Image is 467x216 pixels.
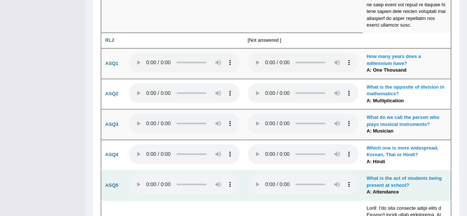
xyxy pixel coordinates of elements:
[105,91,118,96] b: ASQ2
[367,98,404,103] b: A: Multiplication
[105,61,118,66] b: ASQ1
[105,37,114,43] b: RL2
[367,54,421,66] b: How many years does a millennium have?
[105,182,118,188] b: ASQ5
[105,121,118,127] b: ASQ3
[367,114,439,127] b: What do we call the person who plays musical instruments?
[244,33,363,48] td: [Not answered ]
[367,175,442,188] b: What is the act of students being present at school?
[367,84,444,97] b: What is the opposite of division in mathematics?
[367,145,438,158] b: Which one is more widespread, Korean, Thai or Hindi?
[367,67,406,73] b: A: One Thousand
[367,189,399,195] b: A: Attendance
[105,152,118,157] b: ASQ4
[367,128,394,134] b: A: Musician
[367,159,385,164] b: A: Hindi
